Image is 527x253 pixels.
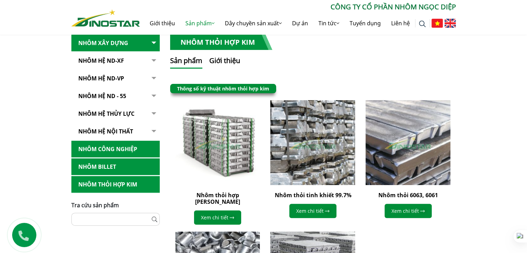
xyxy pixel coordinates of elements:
a: Nhôm Hệ ND-XF [71,52,160,69]
span: Tra cứu sản phẩm [71,201,119,209]
a: Xem chi tiết [289,204,336,218]
a: NHÔM HỆ ND - 55 [71,88,160,105]
a: Nhôm thỏi 6063, 6061 [378,191,438,199]
p: CÔNG TY CỔ PHẦN NHÔM NGỌC DIỆP [140,2,456,12]
a: Nhôm Xây dựng [71,35,160,52]
img: Nhôm thỏi 6063, 6061 [366,100,450,185]
a: Nhôm Công nghiệp [71,141,160,158]
a: Dây chuyền sản xuất [220,12,287,34]
img: Tiếng Việt [431,19,443,28]
a: Sản phẩm [180,12,220,34]
a: Xem chi tiết [385,204,432,218]
a: Dự án [287,12,313,34]
a: Nhôm Thỏi hợp kim [71,176,160,193]
img: search [419,20,426,27]
a: Nhôm hệ thủy lực [71,105,160,122]
button: Sản phẩm [170,55,202,69]
a: Giới thiệu [144,12,180,34]
a: Liên hệ [386,12,415,34]
h1: Nhôm Thỏi hợp kim [170,35,272,50]
img: Nhôm thỏi hợp kim [175,100,260,185]
a: Nhôm Billet [71,158,160,175]
a: Tuyển dụng [344,12,386,34]
img: Nhôm thỏi tinh khiết 99.7% [270,100,355,185]
img: English [445,19,456,28]
button: Giới thiệu [209,55,240,69]
a: Xem chi tiết [194,210,241,225]
a: Nhôm thỏi tinh khiết 99.7% [274,191,351,199]
a: Tin tức [313,12,344,34]
a: Thông số kỹ thuật nhôm thỏi hợp kim [177,85,269,92]
a: Nhôm thỏi hợp [PERSON_NAME] [195,191,240,206]
a: Nhôm Hệ ND-VP [71,70,160,87]
a: Nhôm hệ nội thất [71,123,160,140]
img: Nhôm Dinostar [71,9,140,27]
